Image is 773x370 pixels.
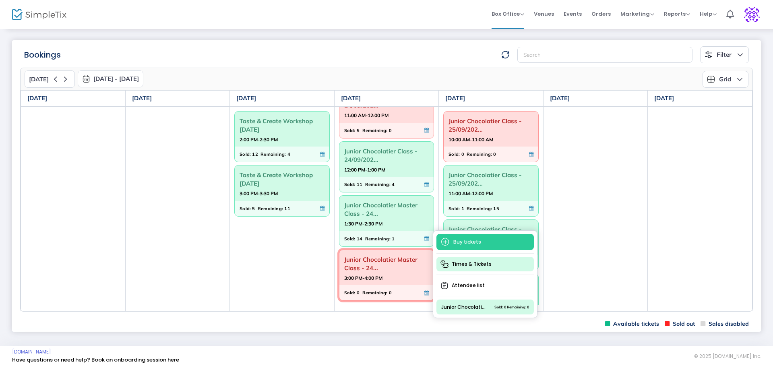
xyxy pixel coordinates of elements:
[440,281,449,289] img: clipboard
[240,204,251,213] span: Sold:
[258,204,283,213] span: Remaining:
[344,126,355,135] span: Sold:
[436,234,534,250] span: Buy tickets
[517,47,692,63] input: Search
[344,199,429,220] span: Junior Chocolatier Master Class - 24...
[700,10,717,18] span: Help
[334,91,439,107] th: [DATE]
[493,204,499,213] span: 15
[461,204,464,213] span: 1
[344,180,355,189] span: Sold:
[344,288,355,297] span: Sold:
[12,349,51,355] a: [DOMAIN_NAME]
[344,110,389,120] strong: 11:00 AM-12:00 PM
[439,91,544,107] th: [DATE]
[449,115,533,136] span: Junior Chocolatier Class - 25/09/202...
[389,288,392,297] span: 0
[701,320,749,328] span: Sales disabled
[441,304,488,311] span: Junior Chocolatier Master Class
[357,180,362,189] span: 11
[344,234,355,243] span: Sold:
[440,260,449,268] img: times-tickets
[252,150,258,159] span: 12
[665,320,695,328] span: Sold out
[461,150,464,159] span: 0
[362,288,388,297] span: Remaining:
[230,91,335,107] th: [DATE]
[284,204,290,213] span: 11
[240,115,324,136] span: Taste & Create Workshop [DATE]
[78,70,143,87] button: [DATE] - [DATE]
[467,150,492,159] span: Remaining:
[493,150,496,159] span: 0
[287,150,290,159] span: 4
[260,150,286,159] span: Remaining:
[392,180,395,189] span: 4
[694,353,761,360] span: © 2025 [DOMAIN_NAME] Inc.
[494,304,529,311] span: Sold: 0 Remaining: 0
[82,75,90,83] img: monthly
[605,320,659,328] span: Available tickets
[240,150,251,159] span: Sold:
[240,188,278,198] strong: 3:00 PM-3:30 PM
[591,4,611,24] span: Orders
[12,356,179,364] a: Have questions or need help? Book an onboarding session here
[344,165,385,175] strong: 12:00 PM-1:00 PM
[436,257,534,271] span: Times & Tickets
[344,253,429,274] span: Junior Chocolatier Master Class - 24...
[240,169,324,190] span: Taste & Create Workshop [DATE]
[365,180,391,189] span: Remaining:
[664,10,690,18] span: Reports
[365,234,391,243] span: Remaining:
[449,150,460,159] span: Sold:
[357,288,360,297] span: 0
[389,126,392,135] span: 0
[357,126,360,135] span: 5
[449,188,493,198] strong: 11:00 AM-12:00 PM
[492,10,524,18] span: Box Office
[449,169,533,190] span: Junior Chocolatier Class - 25/09/202...
[449,134,493,145] strong: 10:00 AM-11:00 AM
[449,204,460,213] span: Sold:
[252,204,255,213] span: 5
[707,75,715,83] img: grid
[620,10,654,18] span: Marketing
[700,46,749,63] button: Filter
[449,223,533,244] span: Junior Chocolatier Class - 25/09/202...
[24,49,61,61] m-panel-title: Bookings
[125,91,230,107] th: [DATE]
[703,71,748,88] button: Grid
[25,70,75,88] button: [DATE]
[21,91,126,107] th: [DATE]
[543,91,648,107] th: [DATE]
[501,51,509,59] img: refresh-data
[344,273,382,283] strong: 3:00 PM-4:00 PM
[534,4,554,24] span: Venues
[240,134,278,145] strong: 2:00 PM-2:30 PM
[392,234,395,243] span: 1
[648,91,752,107] th: [DATE]
[362,126,388,135] span: Remaining:
[344,145,429,166] span: Junior Chocolatier Class - 24/09/202...
[344,219,382,229] strong: 1:30 PM-2:30 PM
[29,76,49,83] span: [DATE]
[436,278,534,293] span: Attendee list
[705,51,713,59] img: filter
[357,234,362,243] span: 14
[467,204,492,213] span: Remaining:
[564,4,582,24] span: Events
